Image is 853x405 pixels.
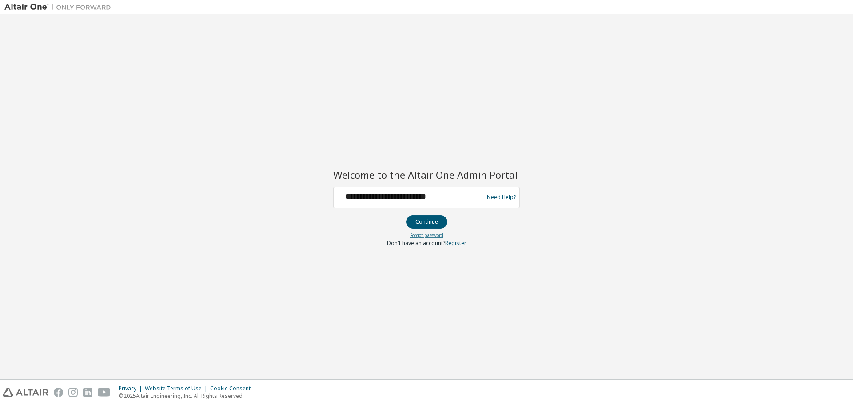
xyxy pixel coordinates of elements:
img: youtube.svg [98,388,111,397]
div: Cookie Consent [210,385,256,392]
button: Continue [406,215,447,229]
img: linkedin.svg [83,388,92,397]
a: Register [445,239,466,247]
img: facebook.svg [54,388,63,397]
span: Don't have an account? [387,239,445,247]
h2: Welcome to the Altair One Admin Portal [333,168,520,181]
img: Altair One [4,3,116,12]
div: Website Terms of Use [145,385,210,392]
div: Privacy [119,385,145,392]
p: © 2025 Altair Engineering, Inc. All Rights Reserved. [119,392,256,400]
a: Forgot password [410,232,443,238]
img: instagram.svg [68,388,78,397]
img: altair_logo.svg [3,388,48,397]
